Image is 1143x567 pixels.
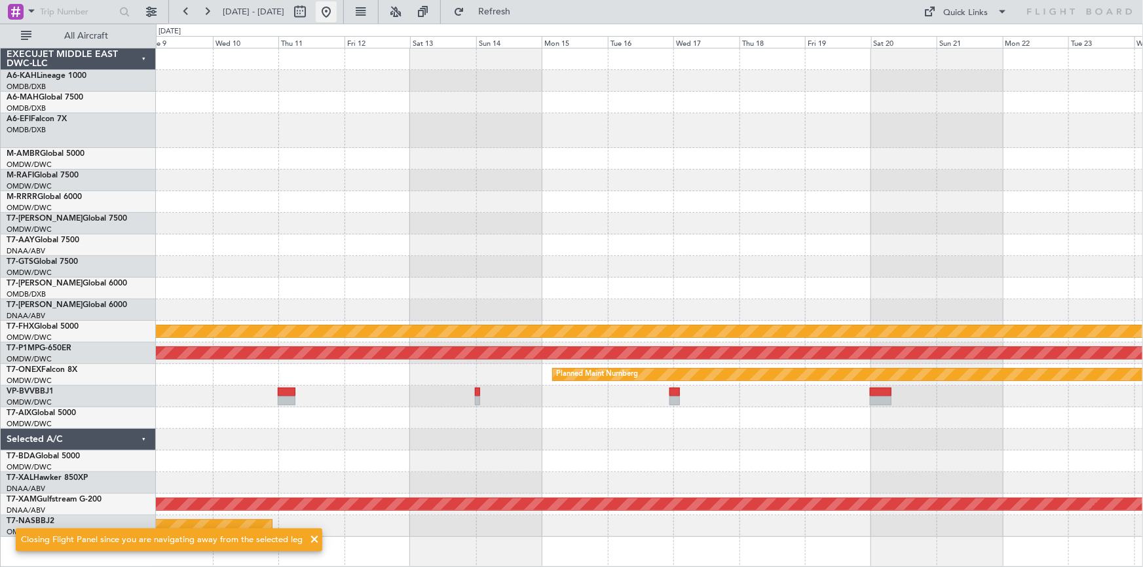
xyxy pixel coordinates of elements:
[7,115,31,123] span: A6-EFI
[7,301,83,309] span: T7-[PERSON_NAME]
[213,36,279,48] div: Wed 10
[740,36,806,48] div: Thu 18
[7,409,76,417] a: T7-AIXGlobal 5000
[7,366,41,374] span: T7-ONEX
[7,94,83,101] a: A6-MAHGlobal 7500
[7,388,35,395] span: VP-BVV
[7,376,52,386] a: OMDW/DWC
[7,125,46,135] a: OMDB/DXB
[7,150,40,158] span: M-AMBR
[7,397,52,407] a: OMDW/DWC
[7,268,52,278] a: OMDW/DWC
[7,323,34,331] span: T7-FHX
[7,225,52,234] a: OMDW/DWC
[7,323,79,331] a: T7-FHXGlobal 5000
[7,280,83,287] span: T7-[PERSON_NAME]
[556,365,638,384] div: Planned Maint Nurnberg
[7,280,127,287] a: T7-[PERSON_NAME]Global 6000
[7,160,52,170] a: OMDW/DWC
[944,7,988,20] div: Quick Links
[7,203,52,213] a: OMDW/DWC
[7,419,52,429] a: OMDW/DWC
[918,1,1015,22] button: Quick Links
[7,496,102,503] a: T7-XAMGulfstream G-200
[7,246,45,256] a: DNAA/ABV
[447,1,526,22] button: Refresh
[7,172,34,179] span: M-RAFI
[21,534,303,547] div: Closing Flight Panel since you are navigating away from the selected leg
[7,409,31,417] span: T7-AIX
[7,236,79,244] a: T7-AAYGlobal 7500
[7,193,82,201] a: M-RRRRGlobal 6000
[1003,36,1069,48] div: Mon 22
[476,36,542,48] div: Sun 14
[7,344,71,352] a: T7-P1MPG-650ER
[40,2,115,22] input: Trip Number
[7,236,35,244] span: T7-AAY
[34,31,138,41] span: All Aircraft
[542,36,608,48] div: Mon 15
[7,333,52,342] a: OMDW/DWC
[7,311,45,321] a: DNAA/ABV
[7,103,46,113] a: OMDB/DXB
[147,36,213,48] div: Tue 9
[7,301,127,309] a: T7-[PERSON_NAME]Global 6000
[871,36,937,48] div: Sat 20
[7,388,54,395] a: VP-BVVBBJ1
[7,258,78,266] a: T7-GTSGlobal 7500
[937,36,1003,48] div: Sun 21
[7,258,33,266] span: T7-GTS
[7,82,46,92] a: OMDB/DXB
[223,6,284,18] span: [DATE] - [DATE]
[7,193,37,201] span: M-RRRR
[7,150,84,158] a: M-AMBRGlobal 5000
[7,94,39,101] span: A6-MAH
[1068,36,1134,48] div: Tue 23
[7,354,52,364] a: OMDW/DWC
[7,505,45,515] a: DNAA/ABV
[14,26,142,46] button: All Aircraft
[159,26,181,37] div: [DATE]
[410,36,476,48] div: Sat 13
[608,36,674,48] div: Tue 16
[7,215,127,223] a: T7-[PERSON_NAME]Global 7500
[7,172,79,179] a: M-RAFIGlobal 7500
[7,484,45,494] a: DNAA/ABV
[7,181,52,191] a: OMDW/DWC
[7,452,35,460] span: T7-BDA
[7,115,67,123] a: A6-EFIFalcon 7X
[7,72,37,80] span: A6-KAH
[7,452,80,460] a: T7-BDAGlobal 5000
[7,289,46,299] a: OMDB/DXB
[278,36,345,48] div: Thu 11
[7,344,39,352] span: T7-P1MP
[7,215,83,223] span: T7-[PERSON_NAME]
[7,496,37,503] span: T7-XAM
[673,36,740,48] div: Wed 17
[7,462,52,472] a: OMDW/DWC
[7,474,88,482] a: T7-XALHawker 850XP
[7,474,33,482] span: T7-XAL
[467,7,522,16] span: Refresh
[7,366,77,374] a: T7-ONEXFalcon 8X
[805,36,871,48] div: Fri 19
[7,72,86,80] a: A6-KAHLineage 1000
